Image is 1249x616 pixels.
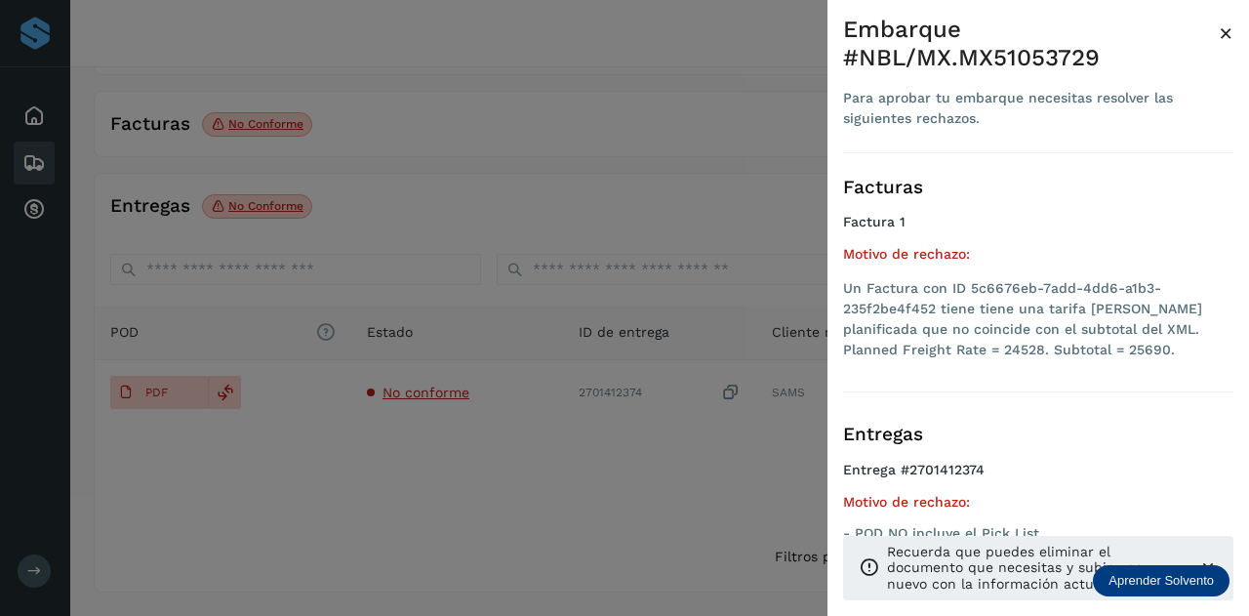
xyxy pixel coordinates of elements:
[843,494,1233,511] h5: Motivo de rechazo:
[887,544,1183,593] p: Recuerda que puedes eliminar el documento que necesitas y subir uno nuevo con la información actu...
[843,177,1233,199] h3: Facturas
[843,424,1233,446] h3: Entregas
[1219,16,1233,51] button: Close
[843,525,1233,542] p: - POD NO incluye el Pick List.
[843,278,1233,360] li: Un Factura con ID 5c6676eb-7add-4dd6-a1b3-235f2be4f452 tiene tiene una tarifa [PERSON_NAME] plani...
[1093,565,1229,596] div: Aprender Solvento
[843,16,1219,72] div: Embarque #NBL/MX.MX51053729
[843,246,1233,263] h5: Motivo de rechazo:
[843,214,1233,230] h4: Factura 1
[843,462,1233,494] h4: Entrega #2701412374
[843,88,1219,129] div: Para aprobar tu embarque necesitas resolver las siguientes rechazos.
[1108,573,1214,589] p: Aprender Solvento
[1219,20,1233,47] span: ×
